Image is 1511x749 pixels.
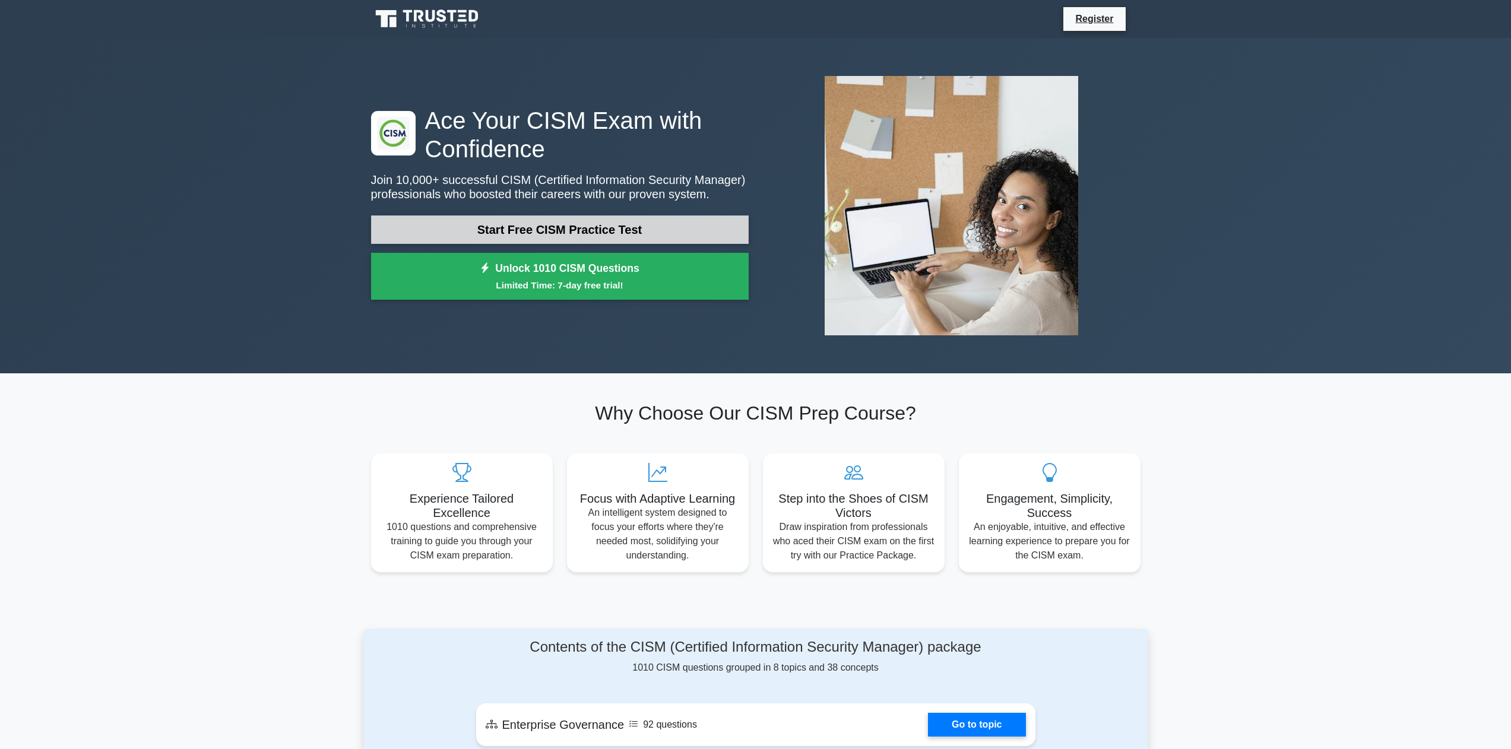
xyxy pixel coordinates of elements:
p: An intelligent system designed to focus your efforts where they're needed most, solidifying your ... [576,506,739,563]
a: Unlock 1010 CISM QuestionsLimited Time: 7-day free trial! [371,253,749,300]
div: 1010 CISM questions grouped in 8 topics and 38 concepts [476,639,1035,675]
p: Draw inspiration from professionals who aced their CISM exam on the first try with our Practice P... [772,520,935,563]
h5: Experience Tailored Excellence [381,491,543,520]
small: Limited Time: 7-day free trial! [386,278,734,292]
p: An enjoyable, intuitive, and effective learning experience to prepare you for the CISM exam. [968,520,1131,563]
h5: Focus with Adaptive Learning [576,491,739,506]
a: Start Free CISM Practice Test [371,215,749,244]
h1: Ace Your CISM Exam with Confidence [371,106,749,163]
h2: Why Choose Our CISM Prep Course? [371,402,1141,424]
p: 1010 questions and comprehensive training to guide you through your CISM exam preparation. [381,520,543,563]
a: Go to topic [928,713,1025,737]
h5: Engagement, Simplicity, Success [968,491,1131,520]
p: Join 10,000+ successful CISM (Certified Information Security Manager) professionals who boosted t... [371,173,749,201]
a: Register [1068,11,1120,26]
h5: Step into the Shoes of CISM Victors [772,491,935,520]
h4: Contents of the CISM (Certified Information Security Manager) package [476,639,1035,656]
